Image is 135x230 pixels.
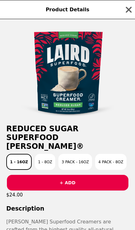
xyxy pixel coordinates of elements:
[7,175,128,191] button: + ADD
[21,25,114,118] img: 1 - 16oz
[46,7,89,13] span: Product Details
[95,154,126,170] button: 4 Pack - 8oz
[35,154,55,170] button: 1 - 8oz
[58,154,92,170] button: 3 Pack - 16oz
[6,154,32,170] button: 1 - 16oz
